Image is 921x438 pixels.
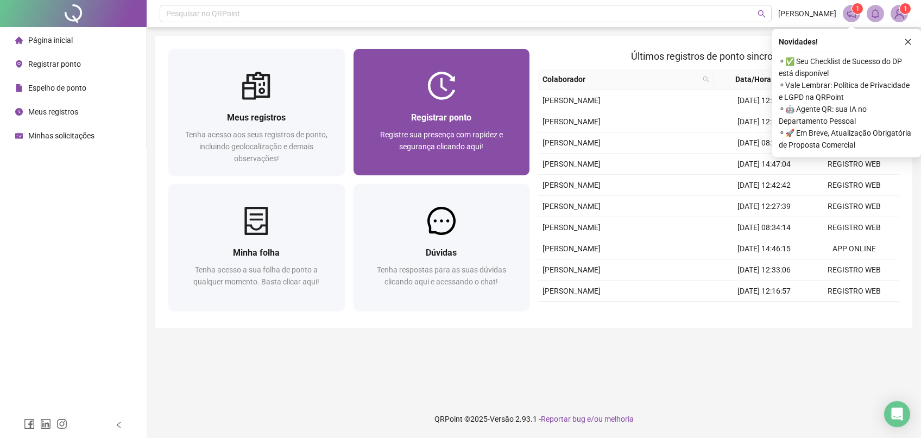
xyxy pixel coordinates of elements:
[904,38,912,46] span: close
[15,108,23,116] span: clock-circle
[809,154,899,175] td: REGISTRO WEB
[719,132,809,154] td: [DATE] 08:37:04
[701,71,711,87] span: search
[542,202,601,211] span: [PERSON_NAME]
[28,36,73,45] span: Página inicial
[28,131,94,140] span: Minhas solicitações
[233,247,280,258] span: Minha folha
[809,238,899,259] td: APP ONLINE
[28,60,81,68] span: Registrar ponto
[15,84,23,92] span: file
[714,69,802,90] th: Data/Hora
[40,418,51,429] span: linkedin
[168,184,345,310] a: Minha folhaTenha acesso a sua folha de ponto a qualquer momento. Basta clicar aqui!
[542,244,601,253] span: [PERSON_NAME]
[490,415,514,423] span: Versão
[185,130,327,163] span: Tenha acesso aos seus registros de ponto, incluindo geolocalização e demais observações!
[809,302,899,323] td: REGISTRO WEB
[779,127,914,151] span: ⚬ 🚀 Em Breve, Atualização Obrigatória de Proposta Comercial
[28,107,78,116] span: Meus registros
[809,175,899,196] td: REGISTRO WEB
[779,36,818,48] span: Novidades !
[15,36,23,44] span: home
[426,247,457,258] span: Dúvidas
[900,3,911,14] sup: Atualize o seu contato no menu Meus Dados
[719,111,809,132] td: [DATE] 12:20:34
[542,287,601,295] span: [PERSON_NAME]
[542,265,601,274] span: [PERSON_NAME]
[719,217,809,238] td: [DATE] 08:34:14
[24,418,35,429] span: facebook
[411,112,471,123] span: Registrar ponto
[227,112,286,123] span: Meus registros
[779,79,914,103] span: ⚬ Vale Lembrar: Política de Privacidade e LGPD na QRPoint
[631,50,806,62] span: Últimos registros de ponto sincronizados
[542,223,601,232] span: [PERSON_NAME]
[719,175,809,196] td: [DATE] 12:42:42
[852,3,863,14] sup: 1
[354,49,530,175] a: Registrar pontoRegistre sua presença com rapidez e segurança clicando aqui!
[56,418,67,429] span: instagram
[15,60,23,68] span: environment
[779,103,914,127] span: ⚬ 🤖 Agente QR: sua IA no Departamento Pessoal
[884,401,910,427] div: Open Intercom Messenger
[380,130,503,151] span: Registre sua presença com rapidez e segurança clicando aqui!
[719,259,809,281] td: [DATE] 12:33:06
[193,265,319,286] span: Tenha acesso a sua folha de ponto a qualquer momento. Basta clicar aqui!
[904,5,907,12] span: 1
[719,302,809,323] td: [DATE] 08:37:07
[778,8,836,20] span: [PERSON_NAME]
[147,400,921,438] footer: QRPoint © 2025 - 2.93.1 -
[542,160,601,168] span: [PERSON_NAME]
[758,10,766,18] span: search
[28,84,86,92] span: Espelho de ponto
[847,9,856,18] span: notification
[719,154,809,175] td: [DATE] 14:47:04
[377,265,506,286] span: Tenha respostas para as suas dúvidas clicando aqui e acessando o chat!
[542,73,698,85] span: Colaborador
[542,117,601,126] span: [PERSON_NAME]
[703,76,709,82] span: search
[719,238,809,259] td: [DATE] 14:46:15
[809,196,899,217] td: REGISTRO WEB
[891,5,907,22] img: 55725
[719,196,809,217] td: [DATE] 12:27:39
[719,281,809,302] td: [DATE] 12:16:57
[115,421,123,429] span: left
[809,259,899,281] td: REGISTRO WEB
[870,9,880,18] span: bell
[809,217,899,238] td: REGISTRO WEB
[856,5,860,12] span: 1
[779,55,914,79] span: ⚬ ✅ Seu Checklist de Sucesso do DP está disponível
[542,138,601,147] span: [PERSON_NAME]
[354,184,530,310] a: DúvidasTenha respostas para as suas dúvidas clicando aqui e acessando o chat!
[809,281,899,302] td: REGISTRO WEB
[168,49,345,175] a: Meus registrosTenha acesso aos seus registros de ponto, incluindo geolocalização e demais observa...
[541,415,634,423] span: Reportar bug e/ou melhoria
[15,132,23,139] span: schedule
[719,90,809,111] td: [DATE] 12:38:51
[718,73,788,85] span: Data/Hora
[542,181,601,189] span: [PERSON_NAME]
[542,96,601,105] span: [PERSON_NAME]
